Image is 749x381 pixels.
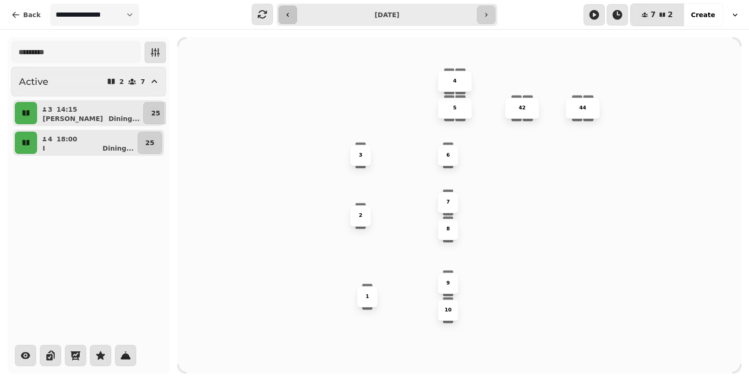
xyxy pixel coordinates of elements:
[446,199,450,206] p: 7
[446,279,450,287] p: 9
[39,102,141,124] button: 314:15[PERSON_NAME]Dining...
[453,77,457,85] p: 4
[366,293,369,300] p: 1
[57,134,77,144] p: 18:00
[39,132,136,154] button: 418:00IDining...
[120,78,124,85] p: 2
[684,4,723,26] button: Create
[4,4,48,26] button: Back
[47,134,53,144] p: 4
[47,105,53,114] p: 3
[579,104,586,112] p: 44
[140,78,145,85] p: 7
[359,212,362,220] p: 2
[519,104,526,112] p: 42
[23,12,41,18] span: Back
[11,67,166,96] button: Active27
[143,102,168,124] button: 25
[453,104,457,112] p: 5
[43,144,45,153] p: I
[446,152,450,159] p: 6
[446,226,450,233] p: 8
[444,306,451,314] p: 10
[691,12,715,18] span: Create
[650,11,655,19] span: 7
[151,108,160,118] p: 25
[138,132,162,154] button: 25
[359,152,362,159] p: 3
[102,144,133,153] p: Dining ...
[57,105,77,114] p: 14:15
[668,11,673,19] span: 2
[108,114,140,123] p: Dining ...
[630,4,684,26] button: 72
[19,75,48,88] h2: Active
[43,114,103,123] p: [PERSON_NAME]
[146,138,154,147] p: 25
